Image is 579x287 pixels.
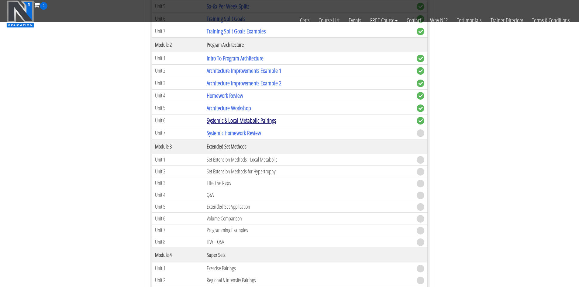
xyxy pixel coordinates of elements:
[207,91,243,100] a: Homework Review
[152,64,204,77] td: Unit 2
[417,117,424,125] span: complete
[204,37,413,52] th: Program Architecture
[204,248,413,262] th: Super Sets
[207,27,266,35] a: Training Split Goals Examples
[152,77,204,89] td: Unit 3
[152,262,204,274] td: Unit 1
[152,177,204,189] td: Unit 3
[152,274,204,286] td: Unit 2
[152,37,204,52] th: Module 2
[204,213,413,224] td: Volume Comparison
[402,10,426,31] a: Contact
[366,10,402,31] a: FREE Course
[204,166,413,177] td: Set Extension Methods for Hypertrophy
[34,1,47,9] a: 0
[152,114,204,127] td: Unit 6
[486,10,527,31] a: Trainer Directory
[344,10,366,31] a: Events
[204,154,413,166] td: Set Extension Methods - Local Metabolic
[204,262,413,274] td: Exercise Pairings
[152,201,204,213] td: Unit 5
[207,104,251,112] a: Architecture Workshop
[204,139,413,154] th: Extended Set Methods
[417,67,424,75] span: complete
[207,79,281,87] a: Architecture Improvements Example 2
[204,189,413,201] td: Q&A
[152,102,204,114] td: Unit 5
[204,201,413,213] td: Extended Set Application
[152,52,204,64] td: Unit 1
[152,139,204,154] th: Module 3
[204,274,413,286] td: Regional & Intensity Pairings
[152,224,204,236] td: Unit 7
[207,54,264,62] a: Intro To Program Architecture
[314,10,344,31] a: Course List
[152,166,204,177] td: Unit 2
[152,89,204,102] td: Unit 4
[417,104,424,112] span: complete
[417,28,424,35] span: complete
[152,189,204,201] td: Unit 4
[207,116,276,125] a: Systemic & Local Metabolic Pairings
[152,127,204,139] td: Unit 7
[207,67,281,75] a: Architecture Improvements Example 1
[426,10,452,31] a: Why N1?
[204,177,413,189] td: Effective Reps
[204,224,413,236] td: Programming Examples
[152,25,204,37] td: Unit 7
[40,2,47,10] span: 0
[417,80,424,87] span: complete
[152,248,204,262] th: Module 4
[152,213,204,224] td: Unit 6
[152,154,204,166] td: Unit 1
[204,236,413,248] td: HW + Q&A
[6,0,34,28] img: n1-education
[527,10,574,31] a: Terms & Conditions
[152,236,204,248] td: Unit 8
[207,129,261,137] a: Systemic Homework Review
[417,55,424,62] span: complete
[452,10,486,31] a: Testimonials
[295,10,314,31] a: Certs
[417,92,424,100] span: complete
